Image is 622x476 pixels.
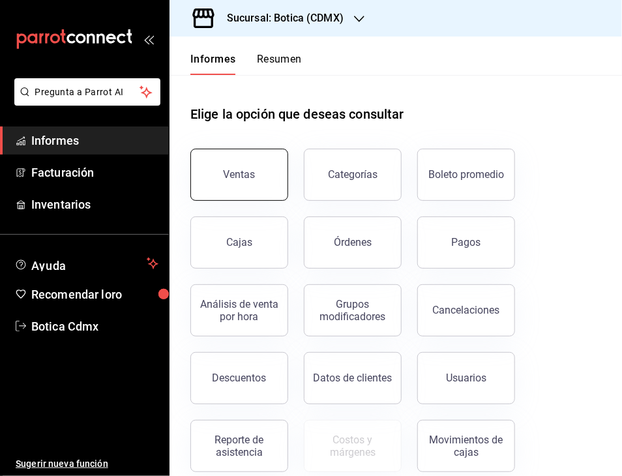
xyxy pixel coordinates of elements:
[328,168,378,181] font: Categorías
[190,52,302,75] div: pestañas de navegación
[9,95,160,108] a: Pregunta a Parrot AI
[433,304,500,316] font: Cancelaciones
[31,320,98,333] font: Botica Cdmx
[417,284,515,336] button: Cancelaciones
[31,198,91,211] font: Inventarios
[417,420,515,472] button: Movimientos de cajas
[304,352,402,404] button: Datos de clientes
[31,259,67,273] font: Ayuda
[314,372,392,384] font: Datos de clientes
[190,284,288,336] button: Análisis de venta por hora
[257,53,302,65] font: Resumen
[304,420,402,472] button: Contrata inventarios para ver este informe
[320,298,386,323] font: Grupos modificadores
[16,458,108,469] font: Sugerir nueva función
[190,53,236,65] font: Informes
[14,78,160,106] button: Pregunta a Parrot AI
[226,236,253,248] font: Cajas
[417,352,515,404] button: Usuarios
[446,372,486,384] font: Usuarios
[304,216,402,269] button: Órdenes
[428,168,504,181] font: Boleto promedio
[215,434,264,458] font: Reporte de asistencia
[190,420,288,472] button: Reporte de asistencia
[200,298,278,323] font: Análisis de venta por hora
[213,372,267,384] font: Descuentos
[452,236,481,248] font: Pagos
[31,134,79,147] font: Informes
[31,288,122,301] font: Recomendar loro
[330,434,376,458] font: Costos y márgenes
[224,168,256,181] font: Ventas
[304,149,402,201] button: Categorías
[190,352,288,404] button: Descuentos
[190,149,288,201] button: Ventas
[227,12,344,24] font: Sucursal: Botica (CDMX)
[334,236,372,248] font: Órdenes
[190,216,288,269] a: Cajas
[430,434,503,458] font: Movimientos de cajas
[35,87,124,97] font: Pregunta a Parrot AI
[190,106,404,122] font: Elige la opción que deseas consultar
[31,166,94,179] font: Facturación
[417,149,515,201] button: Boleto promedio
[417,216,515,269] button: Pagos
[143,34,154,44] button: abrir_cajón_menú
[304,284,402,336] button: Grupos modificadores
